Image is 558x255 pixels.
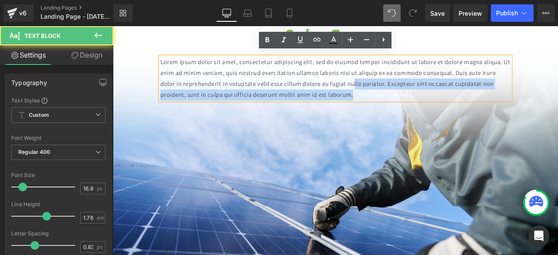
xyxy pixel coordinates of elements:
[11,201,105,207] div: Line Height
[11,135,105,141] div: Font Weight
[58,45,115,65] a: Design
[97,244,104,250] span: px
[279,4,300,22] a: Mobile
[383,4,401,22] button: Undo
[17,7,28,19] div: v6
[496,10,518,17] span: Publish
[528,225,549,246] div: Open Intercom Messenger
[41,13,111,20] span: Landing Page - [DATE] 13:53:24
[11,74,47,86] div: Typography
[237,4,258,22] a: Laptop
[216,4,237,22] a: Desktop
[24,32,61,39] span: Text Block
[11,97,105,104] div: Text Styles
[113,4,133,22] a: New Library
[491,4,534,22] button: Publish
[29,112,49,119] b: Custom
[97,186,104,191] span: px
[56,36,471,88] p: Lorem ipsum dolor sit amet, consectetur adipiscing elit, sed do eiusmod tempor incididunt ut labo...
[459,9,482,18] span: Preview
[258,4,279,22] a: Tablet
[537,4,555,22] button: More
[430,9,445,18] span: Save
[41,4,128,11] a: Landing Pages
[453,4,487,22] a: Preview
[18,149,51,155] b: Regular 400
[11,172,105,178] div: Font Size
[97,215,104,221] span: em
[404,4,422,22] button: Redo
[3,4,34,22] a: v6
[11,231,105,237] div: Letter Spacing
